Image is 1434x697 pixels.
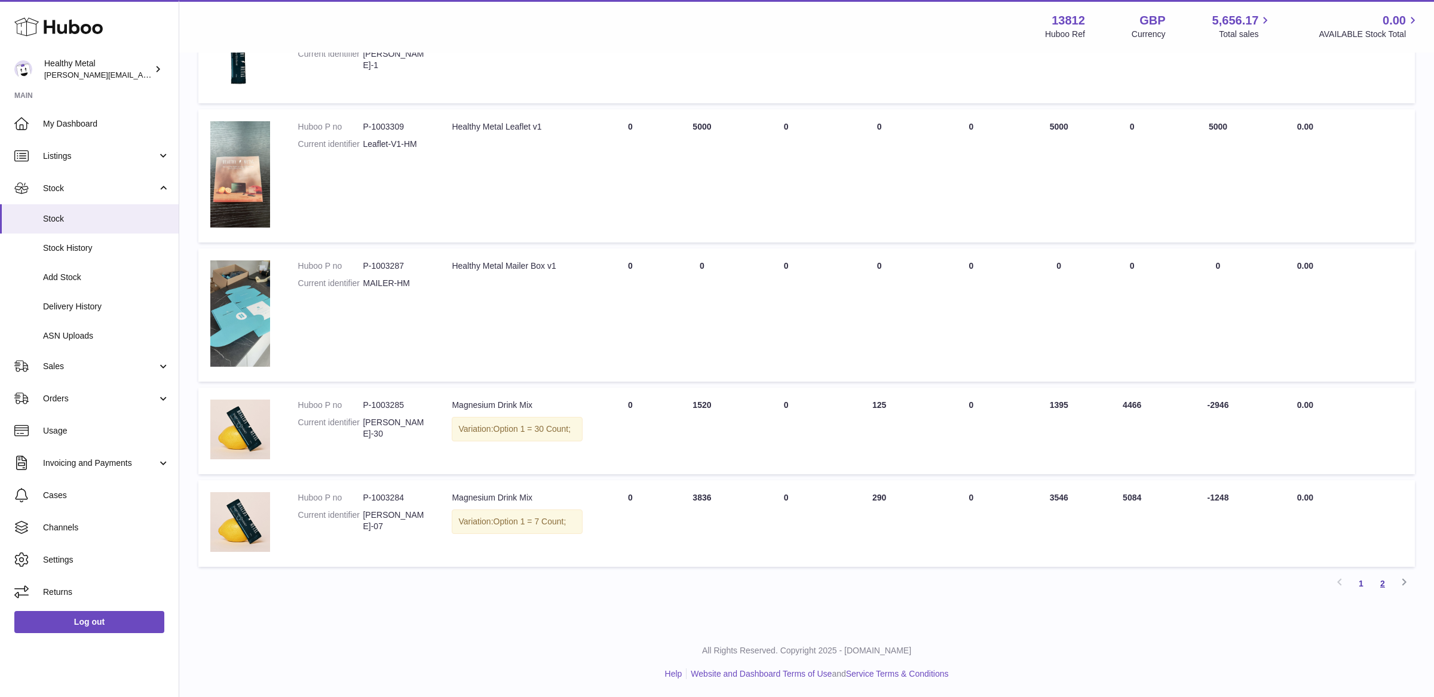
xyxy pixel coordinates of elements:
a: 0.00 AVAILABLE Stock Total [1319,13,1420,40]
span: 0 [969,400,974,410]
span: Sales [43,361,157,372]
a: Service Terms & Conditions [846,669,949,678]
td: -1248 [1165,480,1271,567]
span: Stock [43,183,157,194]
p: All Rights Reserved. Copyright 2025 - [DOMAIN_NAME] [189,645,1424,656]
span: 0 [969,493,974,502]
td: 0 [835,20,924,104]
td: 0 [738,388,835,474]
div: Magnesium Drink Mix [452,400,582,411]
img: product image [210,492,270,552]
span: 0.00 [1297,493,1313,502]
td: 0 [1018,248,1099,382]
td: 0 [835,109,924,242]
td: 5000 [1018,109,1099,242]
td: 0 [595,480,666,567]
div: Variation: [452,509,582,534]
td: 0 [835,248,924,382]
img: product image [210,260,270,367]
td: 0 [595,109,666,242]
td: 0 [738,20,835,104]
span: 0.00 [1297,261,1313,271]
span: 0 [969,122,974,131]
td: 165349 [1018,20,1099,104]
span: Option 1 = 7 Count; [494,517,566,526]
td: 0 [666,248,738,382]
div: Magnesium Drink Mix [452,492,582,503]
div: Huboo Ref [1045,29,1085,40]
td: 5000 [1165,109,1271,242]
a: 2 [1372,573,1393,594]
span: Settings [43,554,170,566]
dt: Current identifier [298,509,363,532]
dd: [PERSON_NAME]-30 [363,417,428,440]
span: Option 1 = 30 Count; [494,424,571,434]
span: Add Stock [43,272,170,283]
td: 0 [595,248,666,382]
dd: [PERSON_NAME]-07 [363,509,428,532]
td: 165349 [666,20,738,104]
div: Variation: [452,417,582,441]
span: Invoicing and Payments [43,457,157,469]
td: 3836 [666,480,738,567]
span: My Dashboard [43,118,170,130]
span: Usage [43,425,170,437]
td: 125 [835,388,924,474]
span: Cases [43,490,170,501]
a: 5,656.17 Total sales [1212,13,1273,40]
span: ASN Uploads [43,330,170,342]
dd: P-1003309 [363,121,428,133]
td: 0 [738,480,835,567]
dd: P-1003287 [363,260,428,272]
span: Delivery History [43,301,170,312]
span: AVAILABLE Stock Total [1319,29,1420,40]
td: 4466 [1099,388,1165,474]
td: 362598 [1165,20,1271,104]
td: 5084 [1099,480,1165,567]
td: 220000 [595,20,666,104]
span: 0.00 [1297,122,1313,131]
span: Stock History [43,242,170,254]
dt: Current identifier [298,48,363,71]
td: 0 [1099,109,1165,242]
div: Currency [1132,29,1166,40]
dd: Leaflet-V1-HM [363,139,428,150]
dd: P-1003284 [363,492,428,503]
span: Orders [43,393,157,404]
strong: 13812 [1052,13,1085,29]
img: product image [210,121,270,228]
dt: Huboo P no [298,400,363,411]
span: Stock [43,213,170,225]
li: and [687,668,948,680]
dt: Current identifier [298,278,363,289]
dt: Huboo P no [298,121,363,133]
td: 5000 [666,109,738,242]
span: 0 [969,261,974,271]
span: [PERSON_NAME][EMAIL_ADDRESS][DOMAIN_NAME] [44,70,240,79]
td: 1520 [666,388,738,474]
span: Total sales [1219,29,1272,40]
div: Healthy Metal Mailer Box v1 [452,260,582,272]
span: 0.00 [1297,400,1313,410]
span: Returns [43,587,170,598]
td: 0 [738,248,835,382]
dt: Huboo P no [298,492,363,503]
a: Website and Dashboard Terms of Use [691,669,832,678]
dt: Current identifier [298,139,363,150]
a: 1 [1350,573,1372,594]
a: Log out [14,611,164,632]
a: Help [665,669,682,678]
td: 0 [595,388,666,474]
td: 3546 [1018,480,1099,567]
td: 0 [1099,248,1165,382]
img: product image [210,32,270,89]
dt: Huboo P no [298,260,363,272]
strong: GBP [1139,13,1165,29]
td: 0 [1165,248,1271,382]
div: Healthy Metal [44,58,152,81]
dd: [PERSON_NAME]-1 [363,48,428,71]
td: 22751 [1099,20,1165,104]
span: Channels [43,522,170,533]
dt: Current identifier [298,417,363,440]
div: Healthy Metal Leaflet v1 [452,121,582,133]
